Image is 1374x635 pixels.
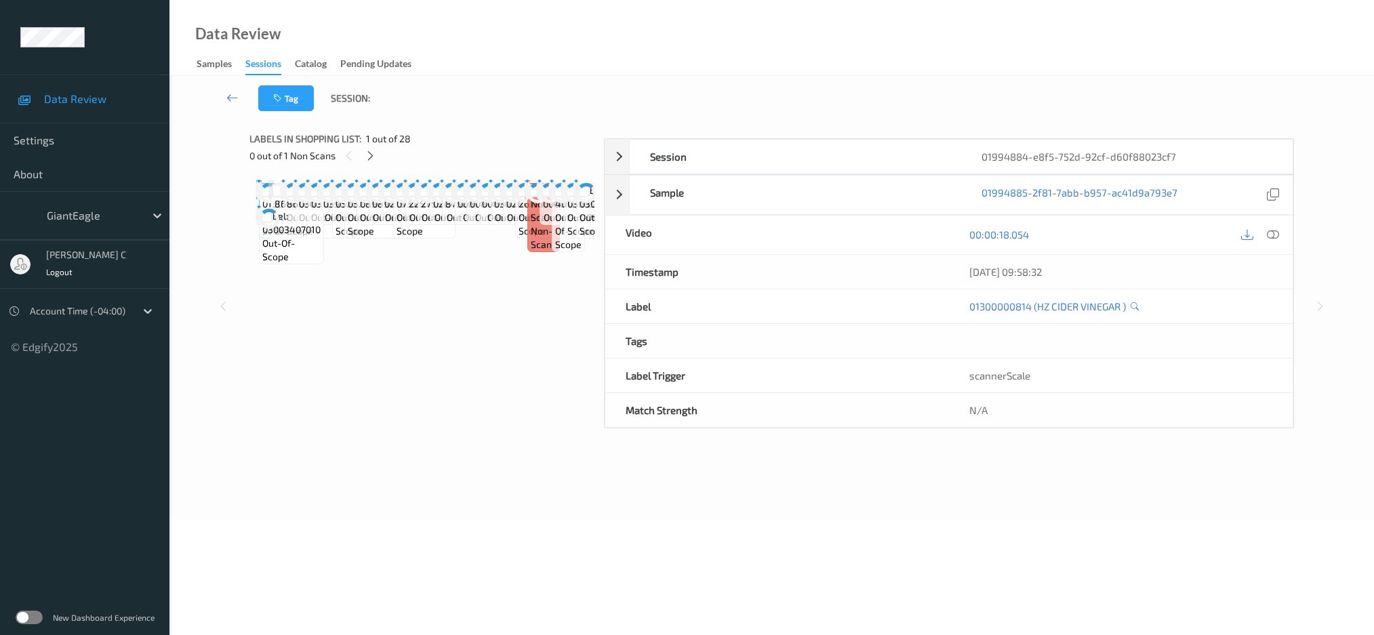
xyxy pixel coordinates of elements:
div: Match Strength [605,393,949,427]
div: [DATE] 09:58:32 [969,265,1272,279]
span: out-of-scope [463,211,522,224]
div: Sessions [245,57,281,75]
span: out-of-scope [409,211,468,224]
span: out-of-scope [519,211,577,238]
a: Samples [197,55,245,74]
div: Samples [197,57,232,74]
div: Sample [630,176,961,214]
span: out-of-scope [397,211,452,238]
span: out-of-scope [567,211,626,238]
span: out-of-scope [580,211,638,238]
div: Label Trigger [605,359,949,392]
a: 00:00:18.054 [969,228,1029,241]
span: out-of-scope [336,211,392,238]
span: Labels in shopping list: [249,132,361,146]
span: out-of-scope [385,211,444,224]
a: 01994885-2f81-7abb-b957-ac41d9a793e7 [982,186,1177,204]
span: out-of-scope [373,211,432,224]
span: out-of-scope [555,211,582,251]
span: out-of-scope [360,211,419,224]
a: 01300000814 (HZ CIDER VINEGAR ) [969,300,1126,313]
span: out-of-scope [348,211,405,238]
span: out-of-scope [544,211,603,224]
span: out-of-scope [325,211,384,224]
a: Sessions [245,55,295,75]
div: Session [630,140,961,173]
div: Video [605,216,949,254]
span: out-of-scope [507,211,566,224]
div: 01994884-e8f5-752d-92cf-d60f88023cf7 [961,140,1293,173]
span: Label: Non-Scan [531,184,557,224]
div: Catalog [295,57,327,74]
div: Pending Updates [340,57,411,74]
button: Tag [258,85,314,111]
span: out-of-scope [435,211,493,224]
div: Sample01994885-2f81-7abb-b957-ac41d9a793e7 [605,175,1293,215]
div: Session01994884-e8f5-752d-92cf-d60f88023cf7 [605,139,1293,174]
span: out-of-scope [422,211,481,224]
div: Label [605,289,949,323]
a: Pending Updates [340,55,425,74]
span: 1 out of 28 [366,132,411,146]
span: Session: [331,91,370,105]
div: 0 out of 1 Non Scans [249,147,594,164]
a: Catalog [295,55,340,74]
div: Tags [605,324,949,358]
span: out-of-scope [447,211,506,224]
div: Data Review [195,27,281,41]
span: out-of-scope [262,237,321,264]
span: out-of-scope [487,211,546,224]
span: out-of-scope [475,211,534,224]
span: out-of-scope [495,211,554,224]
div: scannerScale [949,359,1293,392]
div: N/A [949,393,1293,427]
span: Label: 03003407010 [262,209,321,237]
span: non-scan [531,224,557,251]
div: Timestamp [605,255,949,289]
